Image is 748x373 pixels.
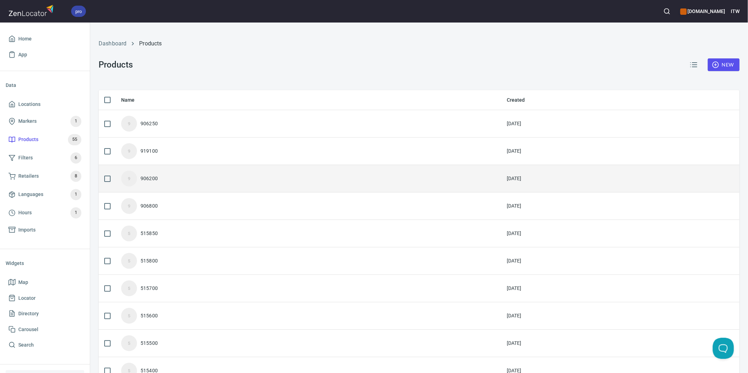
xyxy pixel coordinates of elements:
[70,190,81,198] span: 1
[121,198,137,214] div: 9
[18,294,36,303] span: Locator
[70,209,81,217] span: 1
[708,58,740,71] button: New
[18,153,33,162] span: Filters
[141,120,158,127] div: 906250
[18,309,39,318] span: Directory
[121,116,137,132] div: 9
[685,56,702,73] button: Reorder
[507,202,522,209] div: [DATE]
[18,226,36,234] span: Imports
[121,171,137,186] div: 9
[507,312,522,319] div: [DATE]
[141,257,158,264] div: 515800
[6,96,84,112] a: Locations
[6,131,84,149] a: Products55
[141,312,158,319] div: 515600
[6,31,84,47] a: Home
[507,120,522,127] div: [DATE]
[141,285,158,292] div: 515700
[507,257,522,264] div: [DATE]
[68,135,81,144] span: 55
[6,47,84,63] a: App
[8,3,56,18] img: zenlocator
[507,340,522,347] div: [DATE]
[18,208,32,217] span: Hours
[18,278,28,287] span: Map
[18,135,38,144] span: Products
[507,147,522,154] div: [DATE]
[99,40,126,47] a: Dashboard
[6,322,84,337] a: Carousel
[141,202,158,209] div: 906800
[18,341,34,349] span: Search
[6,306,84,322] a: Directory
[18,100,40,109] span: Locations
[70,154,81,162] span: 6
[6,149,84,167] a: Filters6
[713,61,734,69] span: New
[18,117,37,126] span: Markers
[139,40,162,47] a: Products
[6,337,84,353] a: Search
[731,7,740,15] h6: ITW
[507,285,522,292] div: [DATE]
[713,338,734,359] iframe: Help Scout Beacon - Open
[141,340,158,347] div: 515500
[680,8,687,15] button: color-CE600E
[71,8,86,15] span: pro
[507,175,522,182] div: [DATE]
[18,34,32,43] span: Home
[680,7,725,15] h6: [DOMAIN_NAME]
[6,185,84,204] a: Languages1
[121,308,137,324] div: 5
[18,325,38,334] span: Carousel
[6,112,84,131] a: Markers1
[6,255,84,272] li: Widgets
[70,172,81,180] span: 8
[99,60,133,70] h3: Products
[507,230,522,237] div: [DATE]
[121,253,137,269] div: 5
[99,39,740,48] nav: breadcrumb
[731,4,740,19] button: ITW
[18,172,39,181] span: Retailers
[121,226,137,241] div: 5
[6,167,84,185] a: Retailers8
[6,204,84,222] a: Hours1
[121,335,137,351] div: 5
[116,90,501,110] th: Name
[6,290,84,306] a: Locator
[680,4,725,19] div: Manage your apps
[121,143,137,159] div: 9
[18,50,27,59] span: App
[141,175,158,182] div: 906200
[71,6,86,17] div: pro
[121,280,137,296] div: 5
[659,4,675,19] button: Search
[18,190,43,199] span: Languages
[6,274,84,290] a: Map
[501,90,740,110] th: Created
[6,222,84,238] a: Imports
[141,147,158,154] div: 919100
[141,230,158,237] div: 515850
[70,117,81,125] span: 1
[6,77,84,94] li: Data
